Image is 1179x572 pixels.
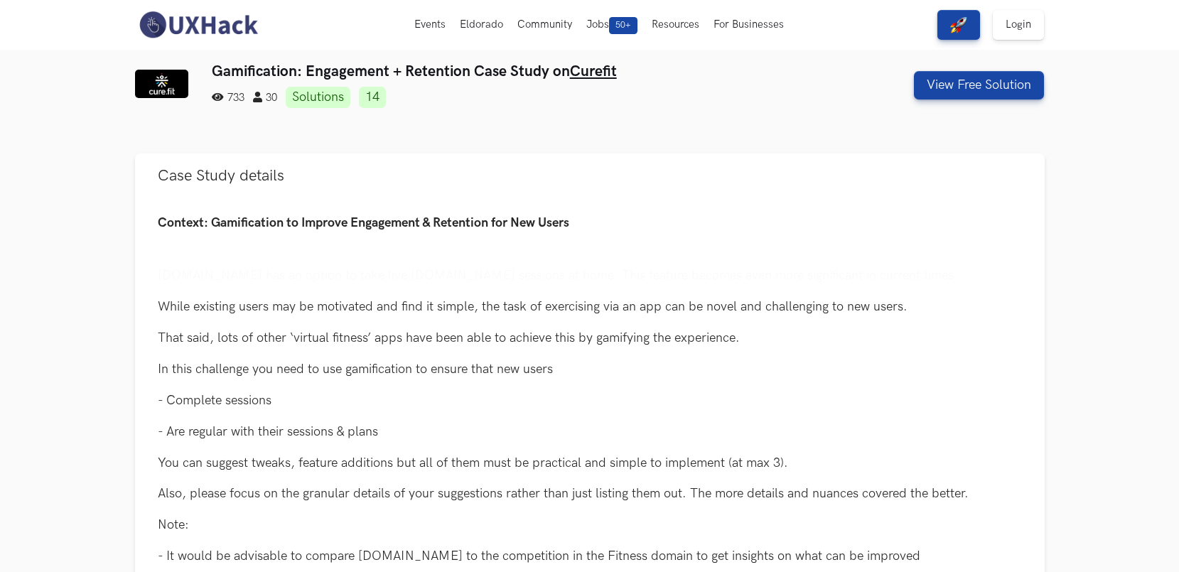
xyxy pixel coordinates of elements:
[212,92,244,104] span: 733
[359,87,386,108] a: 14
[158,266,1022,284] p: [DOMAIN_NAME] has an option to take live [DOMAIN_NAME] sessions at home. This feature becomes eve...
[914,71,1044,99] button: View Free Solution
[158,360,1022,378] p: In this challenge you need to use gamification to ensure that new users
[135,153,1045,198] button: Case Study details
[158,298,1022,315] p: While existing users may be motivated and find it simple, the task of exercising via an app can b...
[158,329,1022,347] p: That said, lots of other ‘virtual fitness’ apps have been able to achieve this by gamifying the e...
[570,63,617,80] a: Curefit
[158,547,1022,565] p: - It would be advisable to compare [DOMAIN_NAME] to the competition in the Fitness domain to get ...
[609,17,637,34] span: 50+
[158,423,1022,441] p: - Are regular with their sessions & plans
[158,454,1022,472] p: You can suggest tweaks, feature additions but all of them must be practical and simple to impleme...
[993,10,1044,40] a: Login
[158,166,284,185] span: Case Study details
[158,216,1022,231] h4: Context: Gamification to Improve Engagement & Retention for New Users
[950,16,967,33] img: rocket
[158,516,1022,534] p: Note:
[158,485,1022,502] p: Also, please focus on the granular details of your suggestions rather than just listing them out....
[135,10,262,40] img: UXHack-logo.png
[135,70,188,98] img: Curefit logo
[212,63,814,80] h3: Gamification: Engagement + Retention Case Study on
[253,92,277,104] span: 30
[286,87,350,108] a: Solutions
[158,392,1022,409] p: - Complete sessions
